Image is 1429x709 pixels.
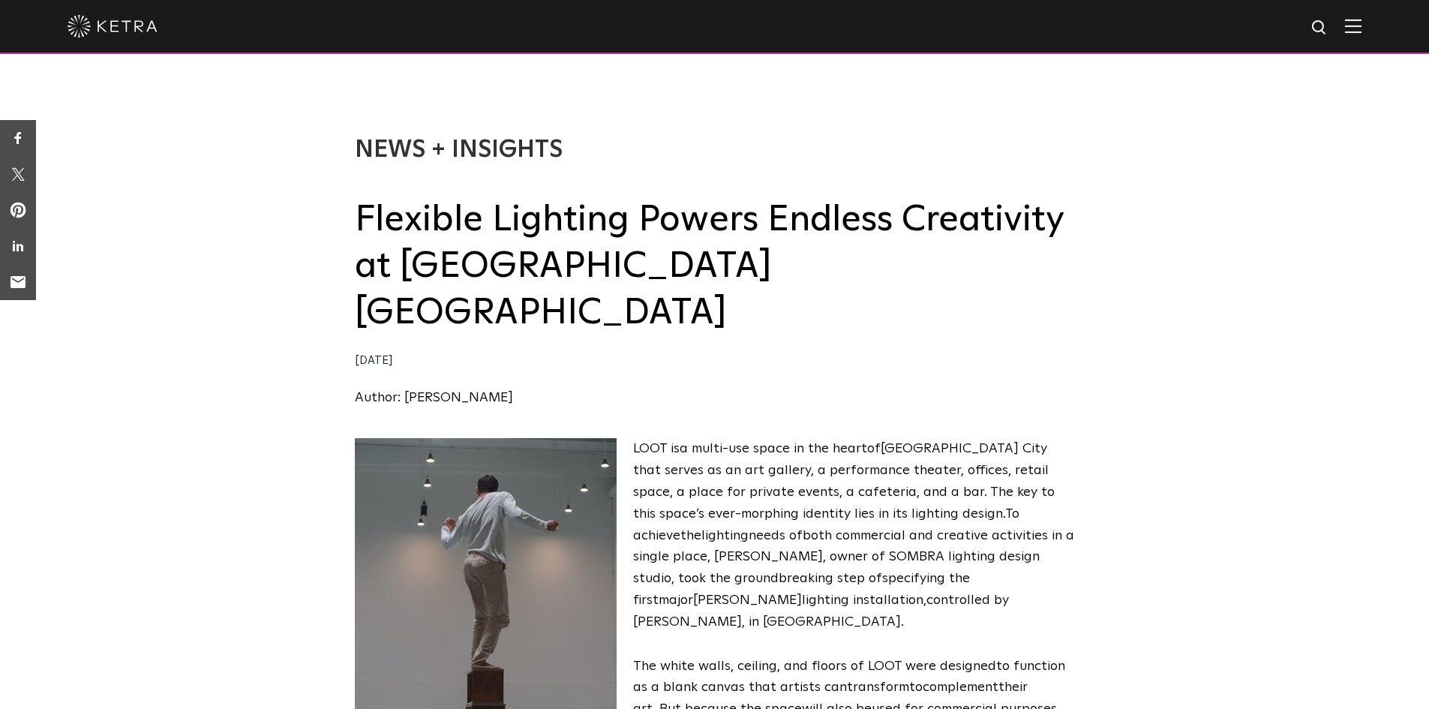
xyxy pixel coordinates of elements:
[749,615,901,629] span: in [GEOGRAPHIC_DATA]
[633,442,1055,520] span: ity that serves as an art gallery, a performance theater, offices, retail space, a place for priv...
[794,442,861,455] span: in the hear
[355,391,513,404] a: Author: [PERSON_NAME]
[882,572,945,585] span: specifying
[633,550,1040,585] span: , [PERSON_NAME], owner of SOMBRA lighting design studio, took the groundbreaking step of
[923,593,926,607] span: ,
[901,615,904,629] span: .
[881,442,1019,455] span: [GEOGRAPHIC_DATA]
[355,197,1075,337] h2: Flexible Lighting Powers Endless Creativity at [GEOGRAPHIC_DATA] [GEOGRAPHIC_DATA]
[633,507,1019,542] span: To achieve
[633,659,996,673] span: The white walls, ceiling, and floors of LOOT were designed
[701,529,749,542] span: lighting
[633,442,639,455] span: L
[867,442,881,455] span: of
[355,350,1075,372] div: [DATE]
[1022,442,1031,455] span: C
[749,529,803,542] span: needs of
[923,680,998,694] span: complement
[909,680,923,694] span: to
[861,442,867,455] span: t
[742,615,745,629] span: ,
[847,680,909,694] span: transform
[680,529,701,542] span: the
[633,529,1074,564] span: both commercial and creative activities in a single place
[659,593,693,607] span: major
[680,442,790,455] span: a multi-use space
[633,572,970,607] span: the first
[1310,19,1329,38] img: search icon
[633,593,1009,629] span: controlled by [PERSON_NAME]
[693,593,802,607] span: [PERSON_NAME]
[68,15,158,38] img: ketra-logo-2019-white
[802,593,923,607] span: lighting installation
[639,442,680,455] span: OOT is
[355,138,563,162] a: News + Insights
[1345,19,1361,33] img: Hamburger%20Nav.svg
